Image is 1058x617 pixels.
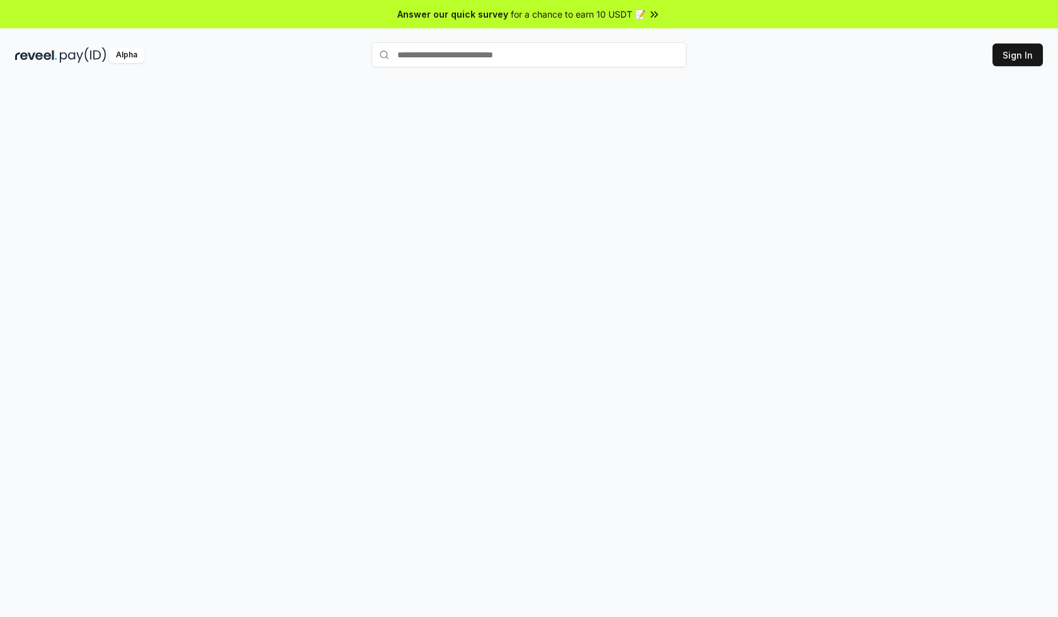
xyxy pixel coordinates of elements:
[60,47,106,63] img: pay_id
[15,47,57,63] img: reveel_dark
[109,47,144,63] div: Alpha
[511,8,646,21] span: for a chance to earn 10 USDT 📝
[397,8,508,21] span: Answer our quick survey
[993,43,1043,66] button: Sign In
